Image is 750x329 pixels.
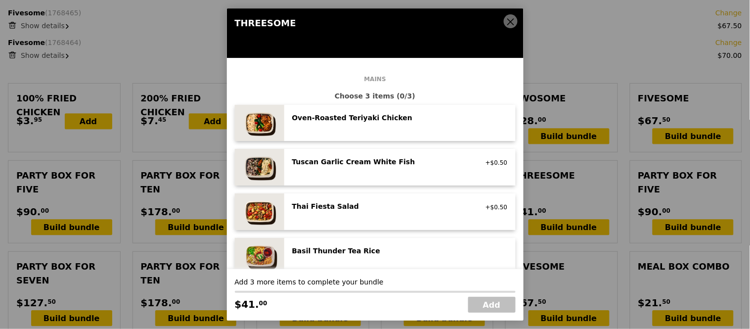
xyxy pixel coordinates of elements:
span: 00 [259,299,267,307]
div: Basil Thunder Tea Rice [292,246,470,256]
img: daily_normal_Tuscan_Garlic_Cream_White_Fish__Horizontal_.jpg [235,149,284,186]
img: daily_normal_Thai_Fiesta_Salad__Horizontal_.jpg [235,193,284,230]
img: daily_normal_Oven-Roasted_Teriyaki_Chicken__Horizontal_.jpg [235,105,284,141]
div: Choose 3 items (0/3) [235,91,516,101]
div: Oven‑Roasted Teriyaki Chicken [292,113,470,123]
div: Tuscan Garlic Cream White Fish [292,157,470,167]
div: Thai Fiesta Salad [292,201,470,211]
span: $41. [235,297,259,312]
div: Add 3 more items to complete your bundle [235,277,516,287]
div: +$0.50 [482,203,508,211]
img: daily_normal_HORZ-Basil-Thunder-Tea-Rice.jpg [235,238,284,275]
a: Add [468,297,516,313]
span: Mains [360,75,390,83]
div: +$0.50 [482,159,508,167]
div: Threesome [235,16,516,30]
